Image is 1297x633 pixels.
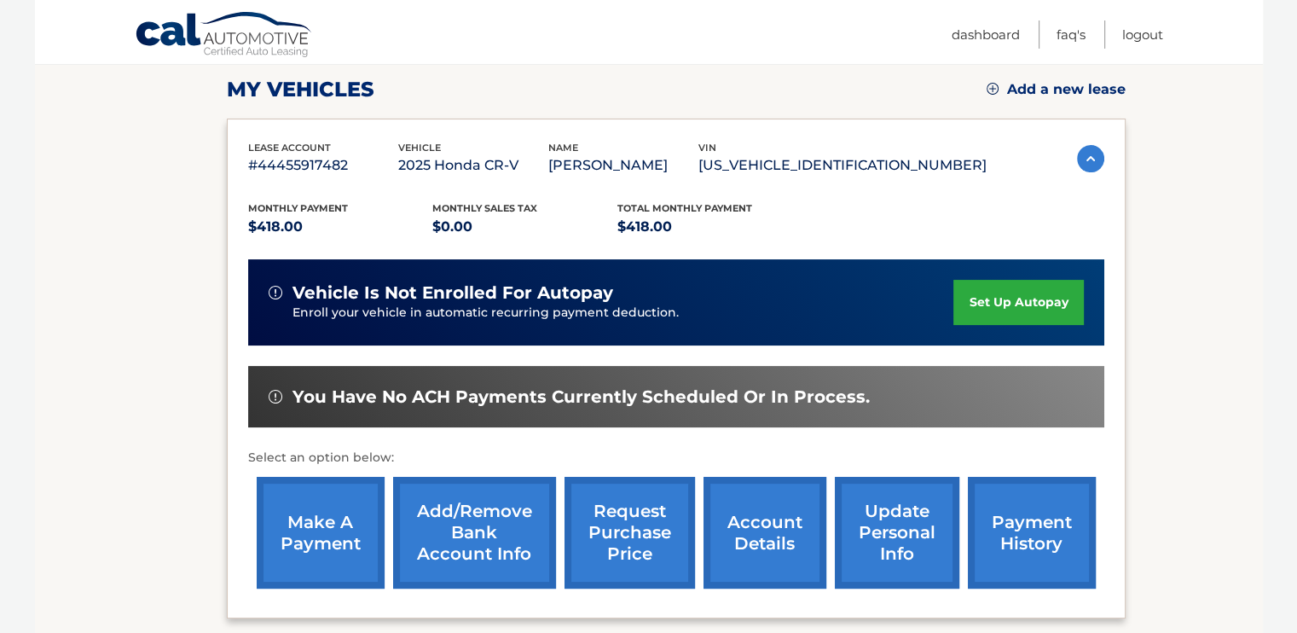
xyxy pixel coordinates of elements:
[292,282,613,304] span: vehicle is not enrolled for autopay
[248,448,1104,468] p: Select an option below:
[548,142,578,154] span: name
[617,215,802,239] p: $418.00
[1122,20,1163,49] a: Logout
[248,142,331,154] span: lease account
[227,77,374,102] h2: my vehicles
[398,154,548,177] p: 2025 Honda CR-V
[292,304,954,322] p: Enroll your vehicle in automatic recurring payment deduction.
[698,142,716,154] span: vin
[968,477,1096,589] a: payment history
[1077,145,1104,172] img: accordion-active.svg
[248,215,433,239] p: $418.00
[432,215,617,239] p: $0.00
[704,477,826,589] a: account details
[393,477,556,589] a: Add/Remove bank account info
[953,280,1083,325] a: set up autopay
[698,154,987,177] p: [US_VEHICLE_IDENTIFICATION_NUMBER]
[248,202,348,214] span: Monthly Payment
[432,202,537,214] span: Monthly sales Tax
[617,202,752,214] span: Total Monthly Payment
[248,154,398,177] p: #44455917482
[835,477,959,589] a: update personal info
[548,154,698,177] p: [PERSON_NAME]
[269,286,282,299] img: alert-white.svg
[987,83,999,95] img: add.svg
[257,477,385,589] a: make a payment
[135,11,314,61] a: Cal Automotive
[1057,20,1086,49] a: FAQ's
[987,81,1126,98] a: Add a new lease
[952,20,1020,49] a: Dashboard
[398,142,441,154] span: vehicle
[292,386,870,408] span: You have no ACH payments currently scheduled or in process.
[565,477,695,589] a: request purchase price
[269,390,282,404] img: alert-white.svg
